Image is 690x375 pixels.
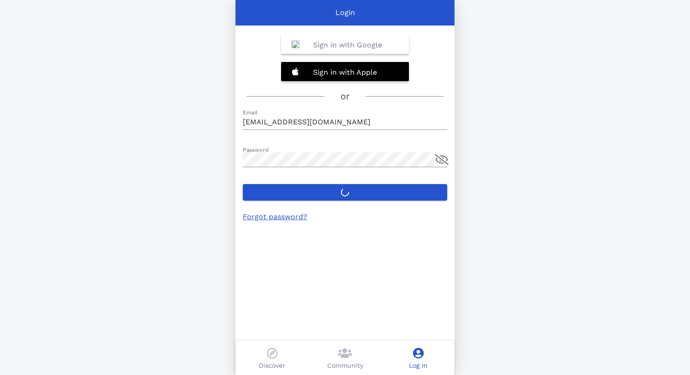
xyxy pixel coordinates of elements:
[335,7,355,18] p: Login
[259,361,285,370] p: Discover
[313,68,377,77] b: Sign in with Apple
[291,40,299,48] img: Google_%22G%22_Logo.svg
[313,41,382,49] b: Sign in with Google
[243,212,307,221] a: Forgot password?
[409,361,428,370] p: Log In
[291,67,299,76] img: 20201228132320%21Apple_logo_white.svg
[327,361,363,370] p: Community
[435,154,449,165] button: append icon
[340,89,350,103] h3: or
